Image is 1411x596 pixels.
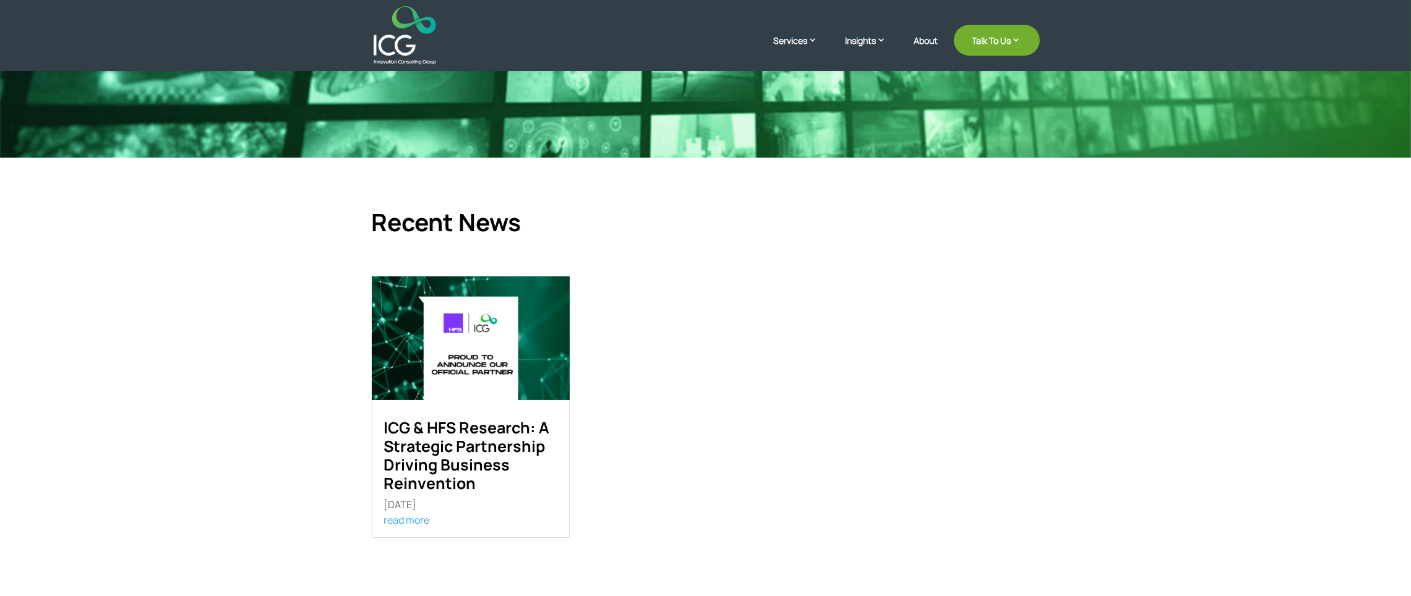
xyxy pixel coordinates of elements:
[137,73,208,81] div: Keywords by Traffic
[774,34,830,65] a: Services
[372,276,570,400] img: ICG & HFS Research: A Strategic Partnership Driving Business Reinvention
[954,25,1040,56] a: Talk To Us
[384,513,430,527] a: read more
[384,417,550,494] a: ICG & HFS Research: A Strategic Partnership Driving Business Reinvention
[374,6,436,65] img: ICG
[372,205,521,239] span: Recent News
[1206,462,1411,596] iframe: Chat Widget
[384,498,417,511] span: [DATE]
[914,36,938,65] a: About
[846,34,899,65] a: Insights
